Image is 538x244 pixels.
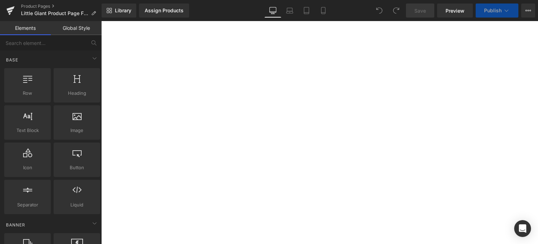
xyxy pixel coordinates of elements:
[484,8,502,13] span: Publish
[521,4,535,18] button: More
[6,90,49,97] span: Row
[145,8,184,13] div: Assign Products
[56,164,98,171] span: Button
[6,127,49,134] span: Text Block
[514,220,531,237] div: Open Intercom Messenger
[6,201,49,209] span: Separator
[298,4,315,18] a: Tablet
[6,164,49,171] span: Icon
[56,201,98,209] span: Liquid
[115,7,131,14] span: Library
[414,7,426,14] span: Save
[437,4,473,18] a: Preview
[372,4,386,18] button: Undo
[102,4,136,18] a: New Library
[5,57,19,63] span: Base
[21,4,102,9] a: Product Pages
[476,4,518,18] button: Publish
[21,11,88,16] span: Little Giant Product Page Final 1
[264,4,281,18] a: Desktop
[315,4,332,18] a: Mobile
[446,7,464,14] span: Preview
[389,4,403,18] button: Redo
[281,4,298,18] a: Laptop
[56,90,98,97] span: Heading
[56,127,98,134] span: Image
[5,222,26,228] span: Banner
[51,21,102,35] a: Global Style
